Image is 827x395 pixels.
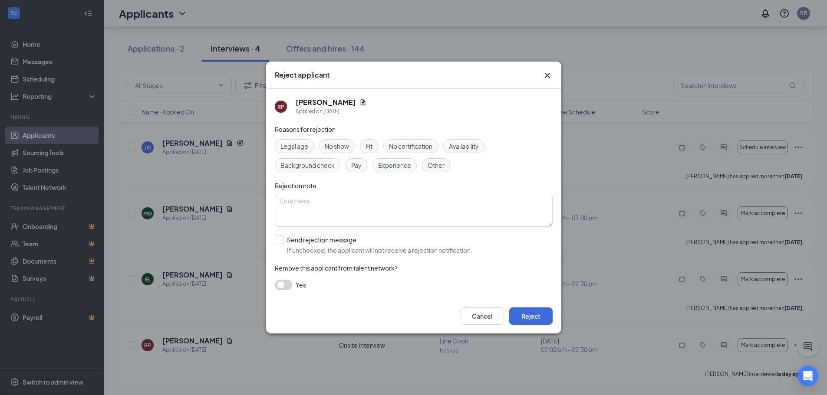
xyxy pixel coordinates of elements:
span: Availability [449,141,479,151]
span: No show [325,141,349,151]
span: Yes [296,280,306,290]
span: Other [428,160,445,170]
span: Pay [351,160,362,170]
span: Remove this applicant from talent network? [275,264,398,272]
span: Experience [378,160,411,170]
svg: Document [359,99,366,106]
button: Reject [509,307,553,325]
div: RP [277,103,284,111]
span: Reasons for rejection [275,125,336,133]
h3: Reject applicant [275,70,329,80]
span: Legal age [280,141,308,151]
span: No certification [389,141,432,151]
div: Open Intercom Messenger [797,366,818,386]
span: Background check [280,160,335,170]
svg: Cross [542,70,553,81]
h5: [PERSON_NAME] [296,98,356,107]
button: Close [542,70,553,81]
span: Rejection note [275,182,316,189]
button: Cancel [461,307,504,325]
div: Applied on [DATE] [296,107,366,116]
span: Fit [366,141,372,151]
